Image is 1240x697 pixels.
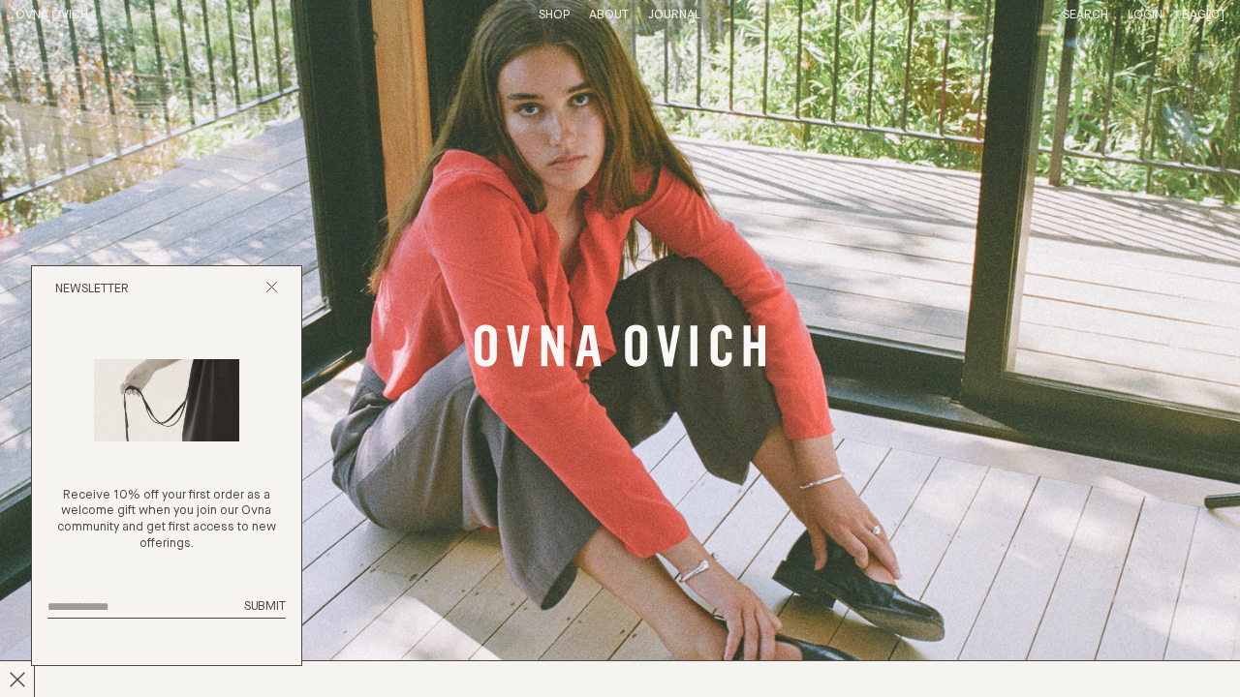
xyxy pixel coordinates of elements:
[1182,9,1206,21] span: Bag
[539,9,570,21] a: Shop
[265,281,278,299] button: Close popup
[589,8,629,24] summary: About
[15,9,88,21] a: Home
[55,282,129,298] h2: Newsletter
[1128,9,1162,21] a: Login
[1206,9,1224,21] span: [0]
[47,488,286,554] p: Receive 10% off your first order as a welcome gift when you join our Ovna community and get first...
[244,600,286,613] span: Submit
[648,9,700,21] a: Journal
[1063,9,1108,21] a: Search
[244,599,286,616] button: Submit
[475,324,765,373] a: Banner Link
